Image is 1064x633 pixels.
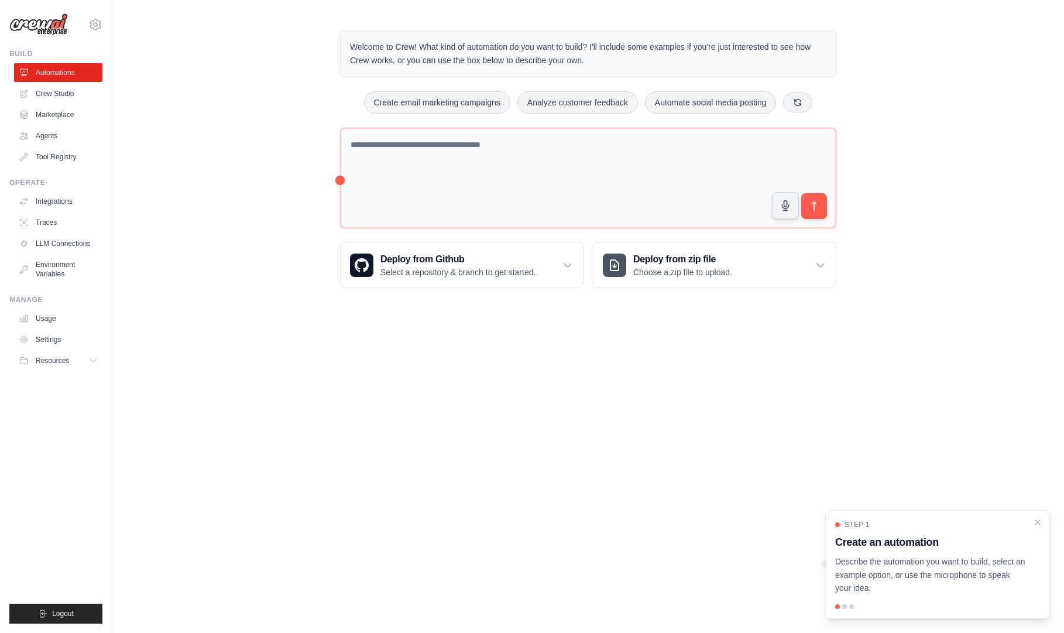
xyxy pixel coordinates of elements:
[9,178,102,187] div: Operate
[364,91,510,114] button: Create email marketing campaigns
[9,604,102,624] button: Logout
[835,534,1026,550] h3: Create an automation
[350,40,826,67] p: Welcome to Crew! What kind of automation do you want to build? I'll include some examples if you'...
[1005,577,1064,633] iframe: Chat Widget
[14,63,102,82] a: Automations
[52,609,74,618] span: Logout
[9,49,102,59] div: Build
[14,105,102,124] a: Marketplace
[845,520,870,529] span: Step 1
[14,84,102,103] a: Crew Studio
[14,192,102,211] a: Integrations
[380,266,536,278] p: Select a repository & branch to get started.
[14,351,102,370] button: Resources
[835,555,1026,595] p: Describe the automation you want to build, select an example option, or use the microphone to spe...
[9,295,102,304] div: Manage
[517,91,638,114] button: Analyze customer feedback
[645,91,777,114] button: Automate social media posting
[14,213,102,232] a: Traces
[14,126,102,145] a: Agents
[14,309,102,328] a: Usage
[36,356,69,365] span: Resources
[14,330,102,349] a: Settings
[1033,518,1042,527] button: Close walkthrough
[633,252,732,266] h3: Deploy from zip file
[14,234,102,253] a: LLM Connections
[14,148,102,166] a: Tool Registry
[633,266,732,278] p: Choose a zip file to upload.
[380,252,536,266] h3: Deploy from Github
[9,13,68,36] img: Logo
[14,255,102,283] a: Environment Variables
